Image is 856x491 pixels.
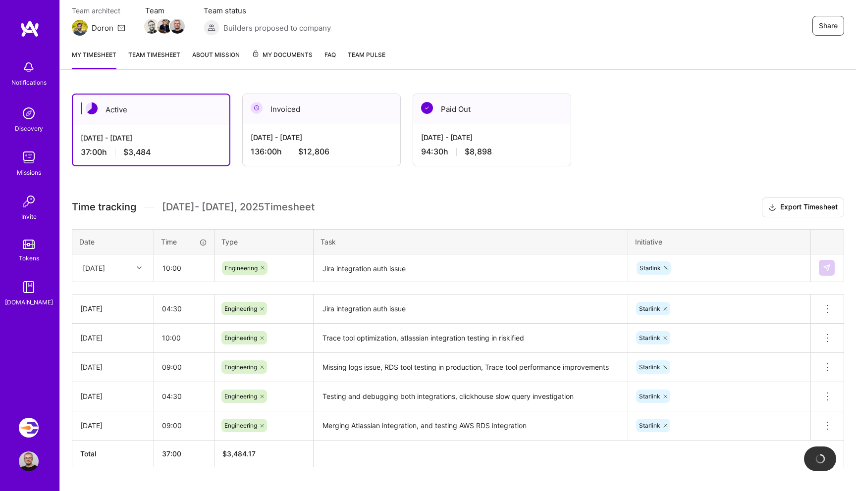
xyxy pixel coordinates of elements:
img: logo [20,20,40,38]
div: Initiative [635,237,803,247]
span: Starlink [640,264,661,272]
i: icon Chevron [137,265,142,270]
a: My Documents [252,49,313,69]
th: Total [72,440,154,467]
span: Starlink [639,363,660,371]
a: Team timesheet [128,49,180,69]
img: guide book [19,277,39,297]
a: FAQ [324,49,336,69]
a: Team Member Avatar [145,18,158,35]
span: Starlink [639,334,660,342]
textarea: Jira integration auth issue [315,295,627,323]
div: 37:00 h [81,147,221,157]
div: Paid Out [413,94,571,124]
div: [DATE] [80,420,146,431]
textarea: Testing and debugging both integrations, clickhouse slow query investigation [315,383,627,410]
textarea: Merging Atlassian integration, and testing AWS RDS integration [315,412,627,440]
img: Velocity: Enabling Developers Create Isolated Environments, Easily. [19,418,39,438]
a: About Mission [192,49,240,69]
th: Task [314,229,628,254]
img: Builders proposed to company [204,20,219,36]
div: null [819,260,836,276]
span: Time tracking [72,201,136,213]
div: Doron [92,23,113,33]
span: Team [145,5,184,16]
th: 37:00 [154,440,214,467]
div: [DATE] [83,263,105,273]
textarea: Jira integration auth issue [315,255,627,282]
span: Starlink [639,305,660,312]
div: [DATE] [80,303,146,314]
span: [DATE] - [DATE] , 2025 Timesheet [162,201,315,213]
div: [DATE] [80,333,146,343]
span: $8,898 [465,147,492,157]
textarea: Trace tool optimization, atlassian integration testing in riskified [315,325,627,352]
span: $ 3,484.17 [222,449,256,458]
img: Submit [823,264,831,272]
span: Engineering [225,264,258,272]
div: Time [161,237,207,247]
div: [DATE] - [DATE] [421,132,563,143]
img: discovery [19,103,39,123]
i: icon Mail [117,24,125,32]
div: Tokens [19,253,39,263]
div: Discovery [15,123,43,134]
div: [DOMAIN_NAME] [5,297,53,307]
span: Starlink [639,393,660,400]
img: loading [815,454,825,464]
input: HH:MM [154,354,214,380]
input: HH:MM [154,383,214,409]
img: Team Member Avatar [157,19,172,34]
img: Team Member Avatar [170,19,185,34]
th: Type [214,229,314,254]
span: Engineering [224,363,257,371]
input: HH:MM [155,255,214,281]
div: Invoiced [243,94,400,124]
input: HH:MM [154,325,214,351]
a: Velocity: Enabling Developers Create Isolated Environments, Easily. [16,418,41,438]
div: 136:00 h [251,147,392,157]
span: Share [819,21,838,31]
input: HH:MM [154,295,214,322]
div: [DATE] - [DATE] [251,132,392,143]
img: Invoiced [251,102,263,114]
th: Date [72,229,154,254]
a: My timesheet [72,49,116,69]
span: Builders proposed to company [223,23,331,33]
img: Team Architect [72,20,88,36]
div: [DATE] [80,362,146,372]
span: Engineering [224,393,257,400]
img: Invite [19,192,39,211]
span: Engineering [224,305,257,312]
span: Engineering [224,422,257,429]
div: Notifications [11,77,47,88]
i: icon Download [768,202,776,213]
span: Team Pulse [348,51,385,58]
img: bell [19,57,39,77]
a: Team Member Avatar [158,18,171,35]
input: HH:MM [154,412,214,439]
a: Team Pulse [348,49,385,69]
div: 94:30 h [421,147,563,157]
img: teamwork [19,147,39,167]
span: $12,806 [298,147,329,157]
div: Missions [17,167,41,178]
span: Engineering [224,334,257,342]
a: User Avatar [16,451,41,471]
img: Active [86,102,98,114]
span: Starlink [639,422,660,429]
span: Team architect [72,5,125,16]
img: tokens [23,240,35,249]
button: Export Timesheet [762,197,844,217]
textarea: Missing logs issue, RDS tool testing in production, Trace tool performance improvements [315,354,627,381]
div: [DATE] [80,391,146,401]
img: Team Member Avatar [144,19,159,34]
span: Team status [204,5,331,16]
img: User Avatar [19,451,39,471]
span: $3,484 [123,147,151,157]
a: Team Member Avatar [171,18,184,35]
img: Paid Out [421,102,433,114]
span: My Documents [252,49,313,60]
div: Invite [21,211,37,222]
div: Active [73,95,229,125]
